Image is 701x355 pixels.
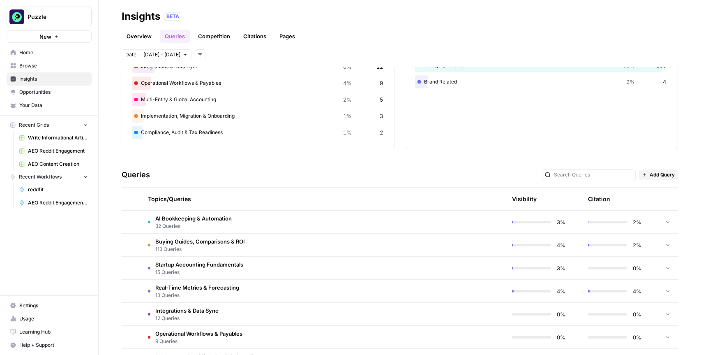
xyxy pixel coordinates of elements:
a: Citations [238,30,271,43]
div: BETA [164,12,182,21]
button: New [7,30,92,43]
span: Write Informational Article (1) [28,134,88,142]
a: Learning Hub [7,325,92,339]
span: Help + Support [19,341,88,349]
a: Overview [122,30,157,43]
span: 15 Queries [155,269,243,276]
span: AEO Content Creation [28,160,88,168]
span: Operational Workflows & Payables [155,329,242,338]
div: Brand Related [415,75,668,88]
a: Usage [7,312,92,325]
span: 2% [343,95,352,104]
button: [DATE] - [DATE] [140,49,191,60]
span: 2% [626,78,635,86]
div: Implementation, Migration & Onboarding [132,109,385,123]
span: 4% [343,79,352,87]
button: Add Query [639,169,678,180]
span: 3% [556,218,565,226]
span: 3 [380,112,383,120]
img: Puzzle Logo [9,9,24,24]
a: Settings [7,299,92,312]
span: Recent Grids [19,121,49,129]
a: Home [7,46,92,59]
span: 9 Queries [155,338,242,345]
a: AEO Reddit Engagement - Fork [15,196,92,209]
span: Your Data [19,102,88,109]
a: Competition [193,30,235,43]
input: Search Queries [554,171,633,179]
span: 0% [632,264,641,272]
span: 0% [556,310,565,318]
span: Learning Hub [19,328,88,336]
button: Workspace: Puzzle [7,7,92,27]
div: Citation [588,188,610,210]
div: Insights [122,10,160,23]
span: Home [19,49,88,56]
span: Real-Time Metrics & Forecasting [155,283,239,292]
span: Insights [19,75,88,83]
span: Startup Accounting Fundamentals [155,260,243,269]
span: Add Query [650,171,675,179]
a: Write Informational Article (1) [15,131,92,144]
a: AEO Reddit Engagement [15,144,92,158]
span: 2 [380,128,383,137]
span: Usage [19,315,88,323]
a: Insights [7,72,92,86]
span: Integrations & Data Sync [155,306,219,315]
span: 0% [632,333,641,341]
span: 0% [632,310,641,318]
span: 2% [632,241,641,249]
span: Settings [19,302,88,309]
span: Recent Workflows [19,173,62,181]
span: 12 Queries [155,315,219,322]
a: Opportunities [7,86,92,99]
span: 0% [556,333,565,341]
span: Date [125,51,136,58]
span: 4% [632,287,641,295]
span: 4% [556,287,565,295]
span: Opportunities [19,88,88,96]
button: Recent Workflows [7,171,92,183]
a: Browse [7,59,92,72]
span: AEO Reddit Engagement [28,147,88,155]
span: reddfit [28,186,88,193]
span: AEO Reddit Engagement - Fork [28,199,88,207]
span: 1% [343,112,352,120]
button: Recent Grids [7,119,92,131]
div: Compliance, Audit & Tax Readiness [132,126,385,139]
span: New [39,32,51,41]
a: AEO Content Creation [15,158,92,171]
h3: Queries [122,169,150,181]
span: 113 Queries [155,246,245,253]
span: AI Bookkeeping & Automation [155,214,232,223]
a: Your Data [7,99,92,112]
span: 4% [556,241,565,249]
span: 2% [632,218,641,226]
a: Queries [160,30,190,43]
span: 13 Queries [155,292,239,299]
div: Operational Workflows & Payables [132,77,385,90]
span: Puzzle [28,13,77,21]
button: Help + Support [7,339,92,352]
span: 9 [380,79,383,87]
a: Pages [274,30,300,43]
span: 1% [343,128,352,137]
div: Visibility [512,195,537,203]
a: reddfit [15,183,92,196]
span: 3% [556,264,565,272]
span: 4 [663,78,666,86]
span: 32 Queries [155,223,232,230]
div: Multi-Entity & Global Accounting [132,93,385,106]
span: 5 [380,95,383,104]
span: Browse [19,62,88,70]
span: Buying Guides, Comparisons & ROI [155,237,245,246]
div: Topics/Queries [148,188,421,210]
span: [DATE] - [DATE] [143,51,180,58]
